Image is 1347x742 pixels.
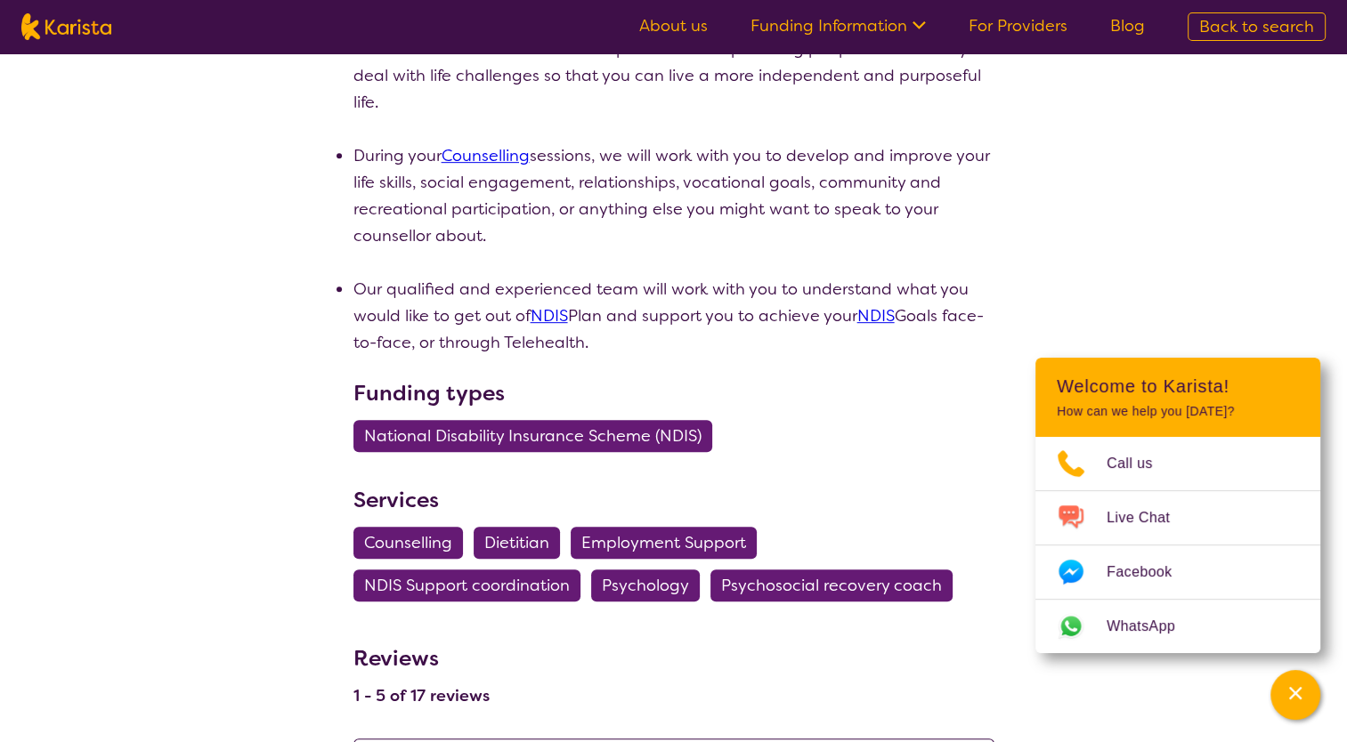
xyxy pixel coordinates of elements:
h3: Services [353,484,994,516]
h3: Funding types [353,377,994,409]
p: How can we help you [DATE]? [1057,404,1299,419]
span: WhatsApp [1107,613,1197,640]
li: During your sessions, we will work with you to develop and improve your life skills, social engag... [353,142,994,249]
a: Counselling [442,145,530,166]
div: Channel Menu [1035,358,1320,653]
span: NDIS Support coordination [364,569,570,601]
button: Channel Menu [1270,670,1320,720]
h3: Reviews [353,633,490,674]
a: NDIS [531,305,568,327]
a: NDIS Support coordination [353,575,591,596]
a: For Providers [969,15,1067,36]
h4: 1 - 5 of 17 reviews [353,685,490,706]
span: Call us [1107,450,1174,477]
a: Employment Support [571,532,767,553]
a: Web link opens in a new tab. [1035,600,1320,653]
li: Our qualified and experienced team will work with you to understand what you would like to get ou... [353,276,994,356]
p: Our counsellors have extensive experience in empowering people to effectively deal with life chal... [353,36,994,116]
span: Live Chat [1107,504,1191,531]
a: National Disability Insurance Scheme (NDIS) [353,425,723,447]
img: Karista logo [21,13,111,40]
a: Back to search [1188,12,1326,41]
a: Psychology [591,575,710,596]
a: Blog [1110,15,1145,36]
span: National Disability Insurance Scheme (NDIS) [364,420,702,452]
span: Facebook [1107,559,1193,585]
a: Counselling [353,532,474,553]
span: Employment Support [581,527,746,559]
a: Funding Information [751,15,926,36]
span: Dietitian [484,527,549,559]
span: Psychosocial recovery coach [721,569,942,601]
span: Back to search [1199,16,1314,37]
ul: Choose channel [1035,437,1320,653]
span: Counselling [364,527,452,559]
h2: Welcome to Karista! [1057,375,1299,397]
a: Psychosocial recovery coach [710,575,963,596]
a: NDIS [857,305,895,327]
a: About us [639,15,708,36]
span: Psychology [602,569,689,601]
a: Dietitian [474,532,571,553]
